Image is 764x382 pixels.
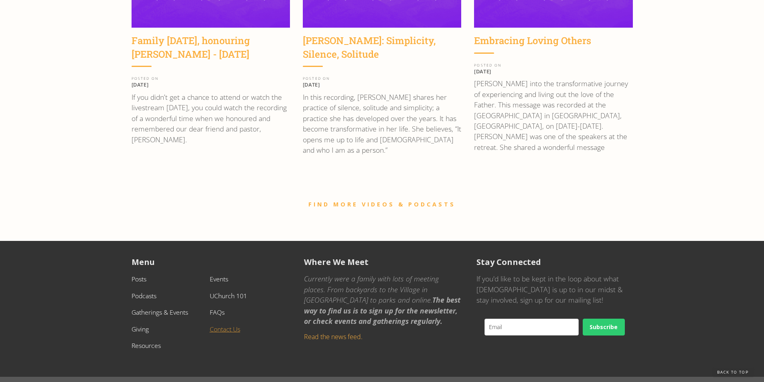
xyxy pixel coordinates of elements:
[308,200,456,208] a: FIND MORE VIDEOS & PODCASTS
[304,257,460,267] h5: Where We Meet
[132,77,290,81] div: POSTED ON
[303,81,461,88] p: [DATE]
[304,295,460,326] em: The best way to find us is to sign up for the newsletter, or check events and gatherings regularly.
[132,34,290,66] a: Family [DATE], honouring [PERSON_NAME] - [DATE]
[303,77,461,81] div: POSTED ON
[210,275,228,283] a: Events
[474,68,632,75] p: [DATE]
[303,92,461,155] p: In this recording, [PERSON_NAME] shares her practice of silence, solitude and simplicity; a pract...
[712,368,755,377] a: Back to Top
[132,341,161,350] a: Resources
[210,325,240,333] a: Contact Us
[210,291,247,300] a: UChurch 101
[474,34,591,48] div: Embracing Loving Others
[583,319,625,336] button: Subscribe
[304,332,363,341] a: Read the news feed.
[474,34,591,53] a: Embracing Loving Others
[132,81,290,88] p: [DATE]
[132,325,149,333] a: Giving
[474,78,632,152] p: [PERSON_NAME] into the transformative journey of experiencing and living out the love of the Fath...
[132,275,146,283] a: Posts
[476,257,633,267] h5: Stay Connected
[132,34,290,61] div: Family [DATE], honouring [PERSON_NAME] - [DATE]
[132,291,156,300] a: Podcasts
[132,308,188,317] a: Gatherings & Events
[303,34,461,61] div: [PERSON_NAME]: Simplicity, Silence, Solitude
[484,319,579,336] input: Email
[304,274,439,305] em: Currently were a family with lots of meeting places. From backyards to the Village in [GEOGRAPHIC...
[210,308,225,317] a: FAQs
[474,64,632,67] div: POSTED ON
[132,92,290,145] p: If you didn’t get a chance to attend or watch the livestream [DATE], you could watch the recordin...
[303,34,461,66] a: [PERSON_NAME]: Simplicity, Silence, Solitude
[132,257,288,267] h5: Menu
[476,273,633,305] p: If you'd like to be kept in the loop about what [DEMOGRAPHIC_DATA] is up to in our midst & stay i...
